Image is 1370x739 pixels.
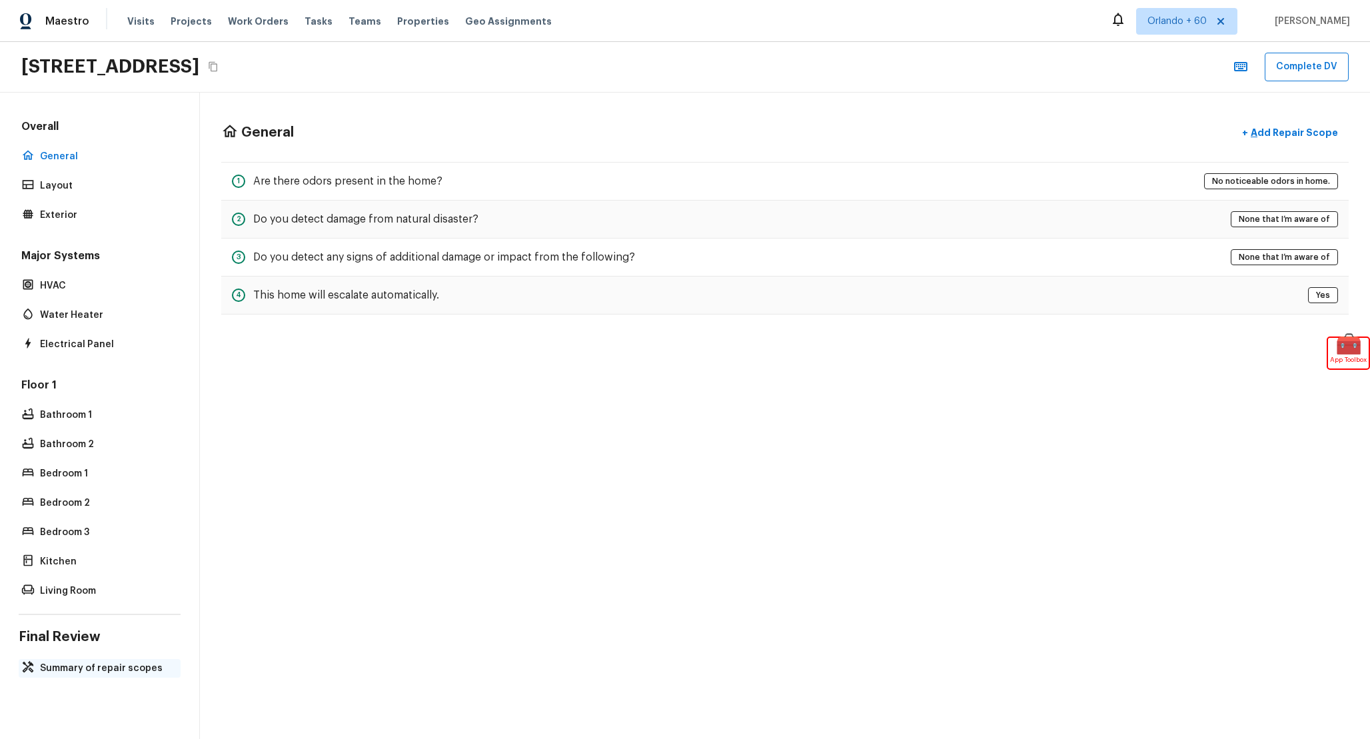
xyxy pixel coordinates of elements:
button: Copy Address [205,58,222,75]
h2: [STREET_ADDRESS] [21,55,199,79]
h4: General [241,124,294,141]
span: None that I’m aware of [1234,213,1335,226]
span: Tasks [305,17,333,26]
h5: Do you detect any signs of additional damage or impact from the following? [253,250,635,265]
button: Complete DV [1265,53,1349,81]
span: Yes [1311,289,1335,302]
h5: Floor 1 [19,378,181,395]
p: Bathroom 1 [40,408,173,422]
p: Electrical Panel [40,338,173,351]
span: Teams [348,15,381,28]
p: Bedroom 2 [40,496,173,510]
span: None that I’m aware of [1234,251,1335,264]
span: Geo Assignments [465,15,552,28]
span: Work Orders [228,15,289,28]
p: Bedroom 1 [40,467,173,480]
p: Layout [40,179,173,193]
span: Projects [171,15,212,28]
span: 🧰 [1328,338,1369,351]
span: Orlando + 60 [1147,15,1207,28]
p: HVAC [40,279,173,293]
p: Exterior [40,209,173,222]
p: Kitchen [40,555,173,568]
p: Living Room [40,584,173,598]
span: Maestro [45,15,89,28]
h4: Final Review [19,628,181,646]
h5: Do you detect damage from natural disaster? [253,212,478,227]
p: Summary of repair scopes [40,662,173,675]
span: App Toolbox [1330,353,1367,367]
p: Bedroom 3 [40,526,173,539]
div: 🧰App Toolbox [1328,338,1369,369]
span: [PERSON_NAME] [1269,15,1350,28]
p: Bathroom 2 [40,438,173,451]
button: +Add Repair Scope [1231,119,1349,147]
p: Water Heater [40,309,173,322]
h5: Major Systems [19,249,181,266]
h5: This home will escalate automatically. [253,288,439,303]
div: 2 [232,213,245,226]
h5: Are there odors present in the home? [253,174,442,189]
span: Visits [127,15,155,28]
div: 1 [232,175,245,188]
span: Properties [397,15,449,28]
h5: Overall [19,119,181,137]
div: 3 [232,251,245,264]
p: Add Repair Scope [1248,126,1338,139]
p: General [40,150,173,163]
span: No noticeable odors in home. [1207,175,1335,188]
div: 4 [232,289,245,302]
